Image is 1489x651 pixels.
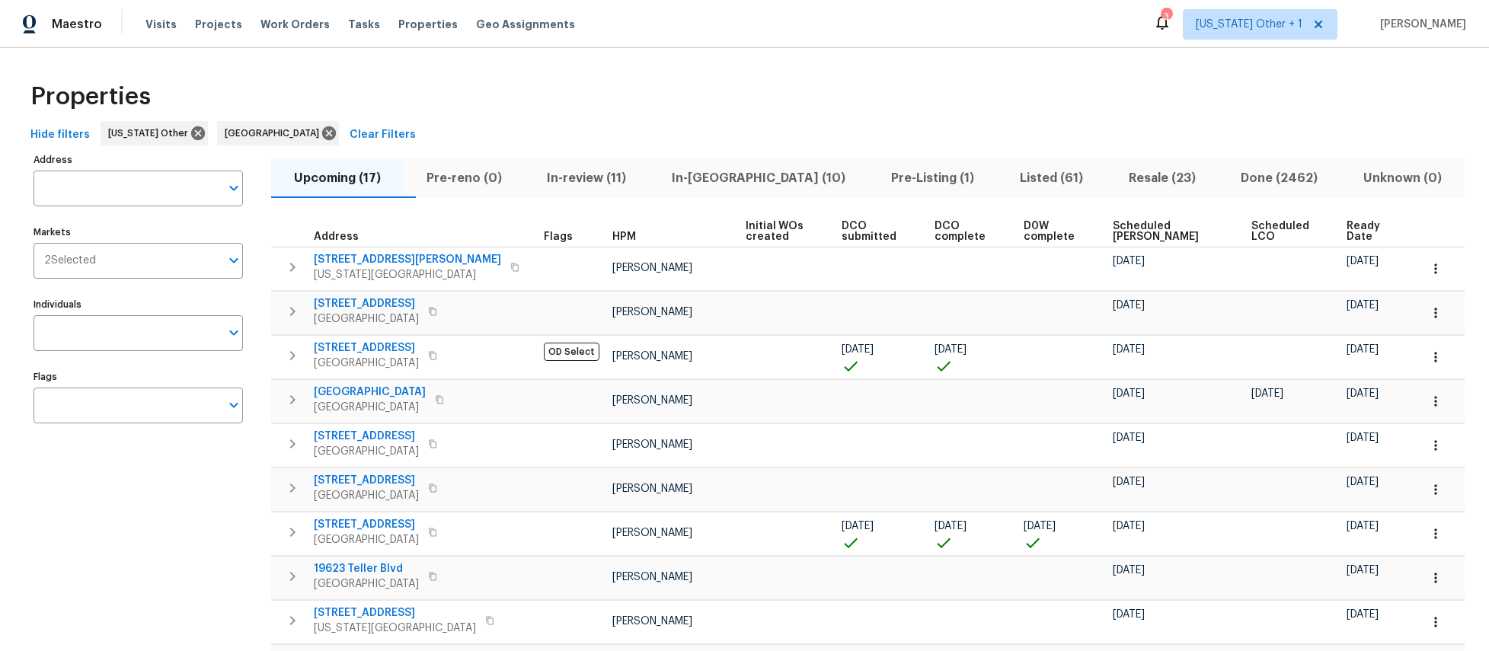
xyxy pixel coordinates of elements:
[1347,388,1379,399] span: [DATE]
[612,351,692,362] span: [PERSON_NAME]
[612,231,636,242] span: HPM
[1347,565,1379,576] span: [DATE]
[842,221,909,242] span: DCO submitted
[225,126,325,141] span: [GEOGRAPHIC_DATA]
[1006,168,1097,189] span: Listed (61)
[1196,17,1302,32] span: [US_STATE] Other + 1
[314,311,419,327] span: [GEOGRAPHIC_DATA]
[658,168,859,189] span: In-[GEOGRAPHIC_DATA] (10)
[1347,300,1379,311] span: [DATE]
[1347,432,1379,443] span: [DATE]
[1115,168,1209,189] span: Resale (23)
[1347,521,1379,531] span: [DATE]
[260,17,330,32] span: Work Orders
[935,521,967,531] span: [DATE]
[935,221,998,242] span: DCO complete
[746,221,816,242] span: Initial WOs created
[1113,432,1145,443] span: [DATE]
[1347,221,1392,242] span: Ready Date
[1113,521,1145,531] span: [DATE]
[314,231,359,242] span: Address
[314,473,419,488] span: [STREET_ADDRESS]
[1113,477,1145,487] span: [DATE]
[1347,609,1379,620] span: [DATE]
[1251,388,1283,399] span: [DATE]
[612,307,692,318] span: [PERSON_NAME]
[612,572,692,582] span: [PERSON_NAME]
[44,254,96,267] span: 2 Selected
[314,385,426,400] span: [GEOGRAPHIC_DATA]
[34,228,243,237] label: Markets
[314,517,419,532] span: [STREET_ADDRESS]
[398,17,458,32] span: Properties
[34,155,243,164] label: Address
[1113,565,1145,576] span: [DATE]
[1161,9,1171,24] div: 3
[223,177,244,199] button: Open
[1113,388,1145,399] span: [DATE]
[1251,221,1321,242] span: Scheduled LCO
[612,483,692,494] span: [PERSON_NAME]
[314,267,501,282] span: [US_STATE][GEOGRAPHIC_DATA]
[612,395,692,406] span: [PERSON_NAME]
[842,344,874,355] span: [DATE]
[842,521,874,531] span: [DATE]
[1113,256,1145,266] span: [DATE]
[34,372,243,381] label: Flags
[877,168,988,189] span: Pre-Listing (1)
[30,126,90,145] span: Hide filters
[1347,477,1379,487] span: [DATE]
[314,252,501,267] span: [STREET_ADDRESS][PERSON_NAME]
[314,605,476,621] span: [STREET_ADDRESS]
[108,126,194,141] span: [US_STATE] Other
[314,429,419,444] span: [STREET_ADDRESS]
[314,488,419,503] span: [GEOGRAPHIC_DATA]
[101,121,208,145] div: [US_STATE] Other
[314,356,419,371] span: [GEOGRAPHIC_DATA]
[413,168,516,189] span: Pre-reno (0)
[1347,256,1379,266] span: [DATE]
[30,89,151,104] span: Properties
[314,561,419,576] span: 19623 Teller Blvd
[314,296,419,311] span: [STREET_ADDRESS]
[280,168,395,189] span: Upcoming (17)
[195,17,242,32] span: Projects
[1024,521,1056,531] span: [DATE]
[612,263,692,273] span: [PERSON_NAME]
[544,343,599,361] span: OD Select
[1374,17,1466,32] span: [PERSON_NAME]
[612,439,692,450] span: [PERSON_NAME]
[1113,300,1145,311] span: [DATE]
[1347,344,1379,355] span: [DATE]
[223,322,244,343] button: Open
[223,394,244,416] button: Open
[476,17,575,32] span: Geo Assignments
[34,300,243,309] label: Individuals
[145,17,177,32] span: Visits
[1113,609,1145,620] span: [DATE]
[24,121,96,149] button: Hide filters
[1227,168,1331,189] span: Done (2462)
[314,340,419,356] span: [STREET_ADDRESS]
[223,250,244,271] button: Open
[1350,168,1455,189] span: Unknown (0)
[314,621,476,636] span: [US_STATE][GEOGRAPHIC_DATA]
[314,576,419,592] span: [GEOGRAPHIC_DATA]
[1024,221,1087,242] span: D0W complete
[612,616,692,627] span: [PERSON_NAME]
[314,400,426,415] span: [GEOGRAPHIC_DATA]
[612,528,692,538] span: [PERSON_NAME]
[544,231,573,242] span: Flags
[343,121,422,149] button: Clear Filters
[935,344,967,355] span: [DATE]
[348,19,380,30] span: Tasks
[350,126,416,145] span: Clear Filters
[217,121,339,145] div: [GEOGRAPHIC_DATA]
[314,532,419,547] span: [GEOGRAPHIC_DATA]
[1113,221,1225,242] span: Scheduled [PERSON_NAME]
[1113,344,1145,355] span: [DATE]
[314,444,419,459] span: [GEOGRAPHIC_DATA]
[52,17,102,32] span: Maestro
[534,168,641,189] span: In-review (11)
